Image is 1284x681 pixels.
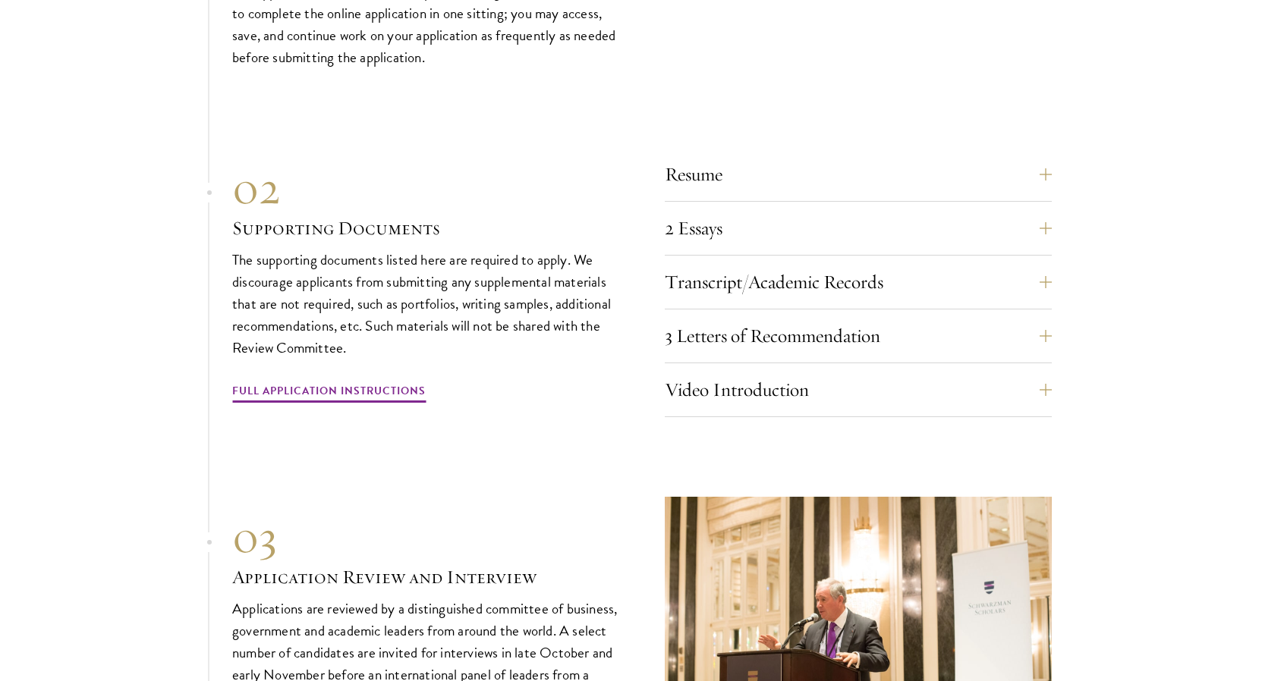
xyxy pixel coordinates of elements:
[232,564,619,590] h3: Application Review and Interview
[232,381,426,405] a: Full Application Instructions
[232,215,619,241] h3: Supporting Documents
[665,264,1052,300] button: Transcript/Academic Records
[665,210,1052,246] button: 2 Essays
[665,318,1052,354] button: 3 Letters of Recommendation
[665,372,1052,408] button: Video Introduction
[232,161,619,215] div: 02
[665,156,1052,193] button: Resume
[232,510,619,564] div: 03
[232,249,619,359] p: The supporting documents listed here are required to apply. We discourage applicants from submitt...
